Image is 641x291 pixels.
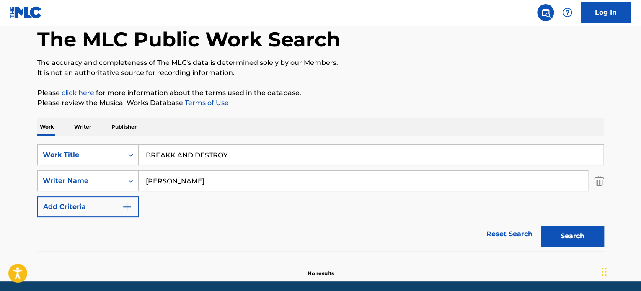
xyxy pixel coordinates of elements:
img: search [540,8,551,18]
div: Help [559,4,576,21]
img: MLC Logo [10,6,42,18]
img: help [562,8,572,18]
iframe: Chat Widget [599,251,641,291]
p: Writer [72,118,94,136]
h1: The MLC Public Work Search [37,27,340,52]
p: Please for more information about the terms used in the database. [37,88,604,98]
p: Please review the Musical Works Database [37,98,604,108]
a: Log In [581,2,631,23]
p: No results [308,260,334,277]
button: Search [541,226,604,247]
a: click here [62,89,94,97]
a: Public Search [537,4,554,21]
img: Delete Criterion [594,170,604,191]
a: Terms of Use [183,99,229,107]
div: Writer Name [43,176,118,186]
p: Work [37,118,57,136]
img: 9d2ae6d4665cec9f34b9.svg [122,202,132,212]
p: It is not an authoritative source for recording information. [37,68,604,78]
form: Search Form [37,144,604,251]
a: Reset Search [482,225,537,243]
div: Drag [602,259,607,284]
p: The accuracy and completeness of The MLC's data is determined solely by our Members. [37,58,604,68]
div: Work Title [43,150,118,160]
p: Publisher [109,118,139,136]
button: Add Criteria [37,196,139,217]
